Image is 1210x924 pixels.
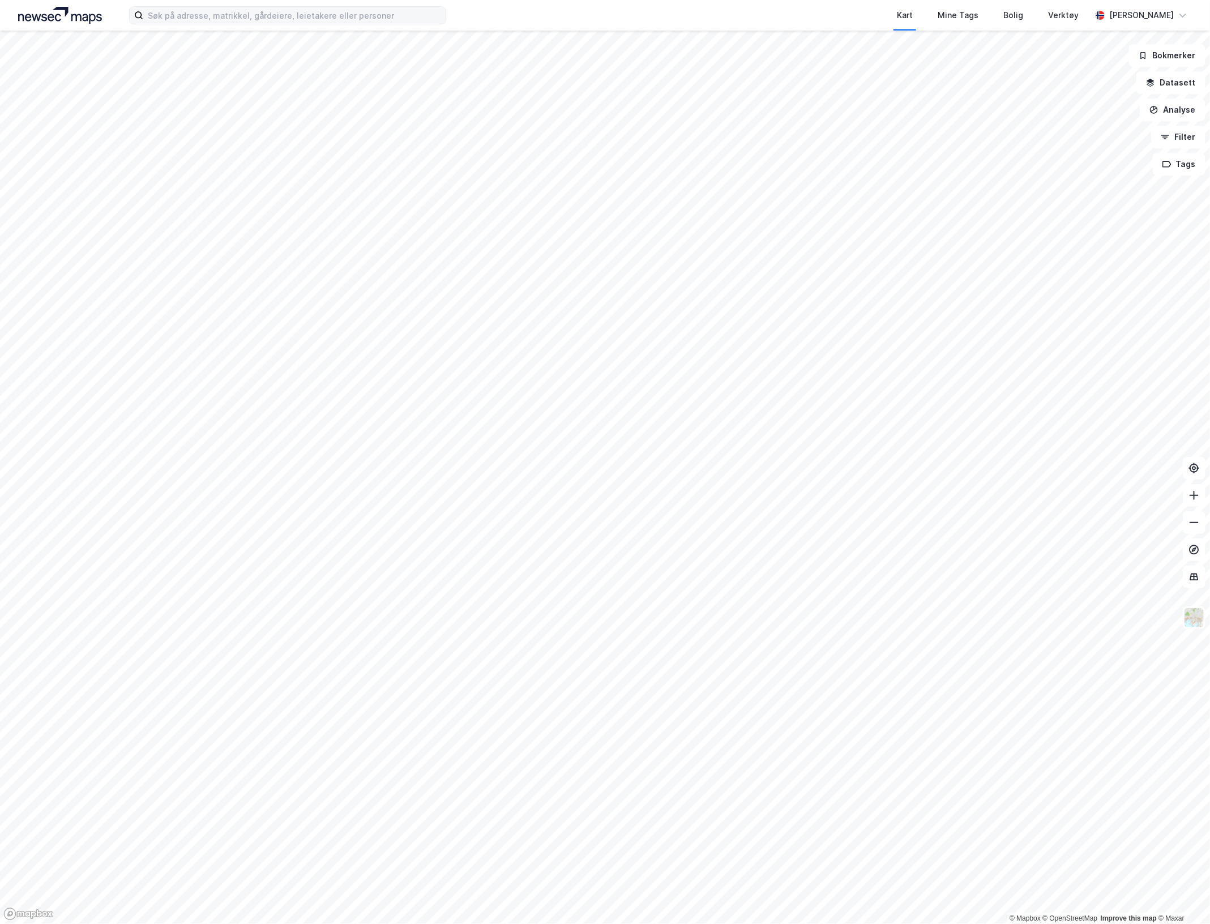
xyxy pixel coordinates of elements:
div: [PERSON_NAME] [1109,8,1174,22]
div: Kontrollprogram for chat [1153,870,1210,924]
img: logo.a4113a55bc3d86da70a041830d287a7e.svg [18,7,102,24]
img: Z [1183,607,1205,628]
a: Mapbox homepage [3,908,53,921]
button: Datasett [1136,71,1205,94]
button: Analyse [1140,99,1205,121]
a: Mapbox [1010,914,1041,922]
a: Improve this map [1101,914,1157,922]
div: Kart [897,8,913,22]
a: OpenStreetMap [1043,914,1098,922]
div: Bolig [1003,8,1023,22]
iframe: Chat Widget [1153,870,1210,924]
button: Tags [1153,153,1205,176]
div: Mine Tags [938,8,978,22]
input: Søk på adresse, matrikkel, gårdeiere, leietakere eller personer [143,7,446,24]
button: Bokmerker [1129,44,1205,67]
button: Filter [1151,126,1205,148]
div: Verktøy [1048,8,1079,22]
